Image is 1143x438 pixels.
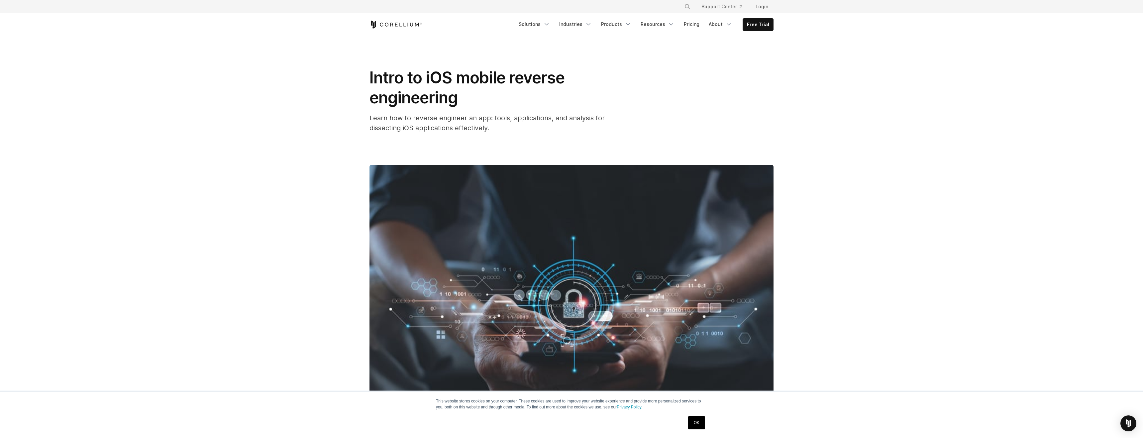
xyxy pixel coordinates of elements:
[617,405,642,409] a: Privacy Policy.
[750,1,774,13] a: Login
[1120,415,1136,431] div: Open Intercom Messenger
[597,18,635,30] a: Products
[515,18,774,31] div: Navigation Menu
[369,21,422,29] a: Corellium Home
[515,18,554,30] a: Solutions
[680,18,703,30] a: Pricing
[436,398,707,410] p: This website stores cookies on your computer. These cookies are used to improve your website expe...
[369,165,774,434] img: Intro to iOS mobile reverse engineering
[555,18,596,30] a: Industries
[637,18,678,30] a: Resources
[688,416,705,429] a: OK
[705,18,736,30] a: About
[696,1,748,13] a: Support Center
[369,114,605,132] span: Learn how to reverse engineer an app: tools, applications, and analysis for dissecting iOS applic...
[743,19,773,31] a: Free Trial
[369,68,565,107] span: Intro to iOS mobile reverse engineering
[681,1,693,13] button: Search
[676,1,774,13] div: Navigation Menu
